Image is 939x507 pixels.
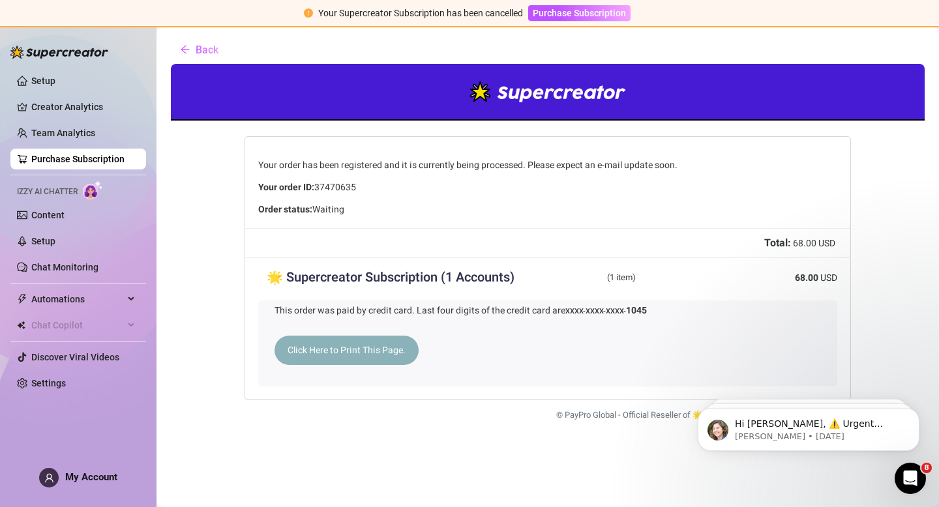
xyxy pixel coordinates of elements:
span: USD [648,173,664,186]
a: Chat Monitoring [31,262,98,272]
p: © PayPro Global - Official Reseller of 🌟 Supercreator Subscription (1 Accounts) [74,338,680,364]
img: Chat Copilot [17,321,25,330]
span: Automations [31,289,124,310]
b: 1045 [455,240,476,254]
span: Total: [593,171,620,187]
a: Team Analytics [31,128,95,138]
button: Back [170,36,229,63]
img: logo-BBDzfeDw.svg [10,46,108,59]
span: Izzy AI Chatter [17,186,78,198]
span: exclamation-circle [304,8,313,18]
span: 68.00 [624,207,648,221]
span: USD [649,207,666,221]
span: My Account [65,471,117,483]
span: Purchase Subscription [533,8,626,18]
b: Order status: [87,139,142,152]
span: Chat Copilot [31,315,124,336]
a: Click Here to Print This Page. [104,272,248,301]
p: This order was paid by credit card. Last four digits of the credit card are [104,240,650,254]
a: Purchase Subscription [528,8,631,18]
span: 8 [921,463,932,473]
span: arrow-left [180,44,190,55]
a: Purchase Subscription [31,154,125,164]
a: Creator Analytics [31,96,136,117]
iframe: Intercom live chat [895,463,926,494]
a: Content [31,210,65,220]
p: 37470635 [87,117,666,130]
button: Purchase Subscription [528,5,631,21]
p: Waiting [87,139,666,152]
span: 68.00 [622,173,646,186]
span: Your Supercreator Subscription has been cancelled [318,8,523,18]
img: AI Chatter [83,181,103,199]
span: Back [196,44,218,56]
p: Your order has been registered and it is currently being processed. Please expect an e-mail updat... [87,94,666,108]
span: XXXX-XXXX-XXXX- [395,242,455,253]
img: Logo [299,7,455,49]
a: Setup [31,76,55,86]
span: user [44,473,54,483]
a: Setup [31,236,55,246]
div: 🌟 Supercreator Subscription (1 Accounts) [96,207,372,220]
iframe: Intercom notifications message [678,381,939,472]
a: Settings [31,378,66,388]
a: Discover Viral Videos [31,352,119,362]
b: Your order ID: [87,117,143,130]
span: thunderbolt [17,294,27,304]
div: (1 item) [382,207,519,220]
